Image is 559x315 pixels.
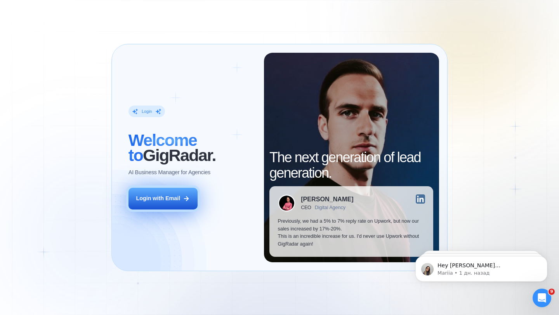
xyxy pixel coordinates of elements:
[128,188,198,209] button: Login with Email
[136,195,180,202] div: Login with Email
[128,131,197,165] span: Welcome to
[128,169,210,177] p: AI Business Manager for Agencies
[128,133,255,163] h2: ‍ GigRadar.
[404,240,559,294] iframe: Intercom notifications сообщение
[301,205,311,210] div: CEO
[269,150,433,180] h2: The next generation of lead generation.
[34,22,132,152] span: Hey [PERSON_NAME][EMAIL_ADDRESS][DOMAIN_NAME], Looks like your Upwork agency ValsyDev 🤖 AI Platfo...
[315,205,345,210] div: Digital Agency
[34,30,134,37] p: Message from Mariia, sent 1 дн. назад
[533,289,551,307] iframe: Intercom live chat
[278,218,425,248] p: Previously, we had a 5% to 7% reply rate on Upwork, but now our sales increased by 17%-20%. This ...
[549,289,555,295] span: 9
[142,109,152,114] div: Login
[301,196,353,202] div: [PERSON_NAME]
